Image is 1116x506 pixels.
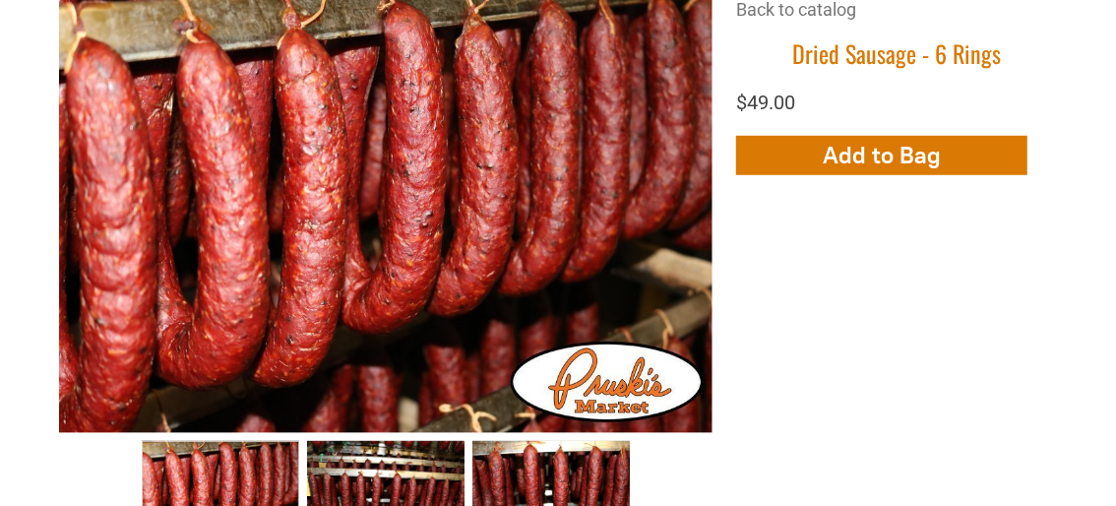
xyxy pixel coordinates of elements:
[736,136,1027,175] button: Add to Bag
[736,38,1057,69] h1: Dried Sausage - 6 Rings
[736,91,795,114] span: $49.00
[823,141,941,169] span: Add to Bag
